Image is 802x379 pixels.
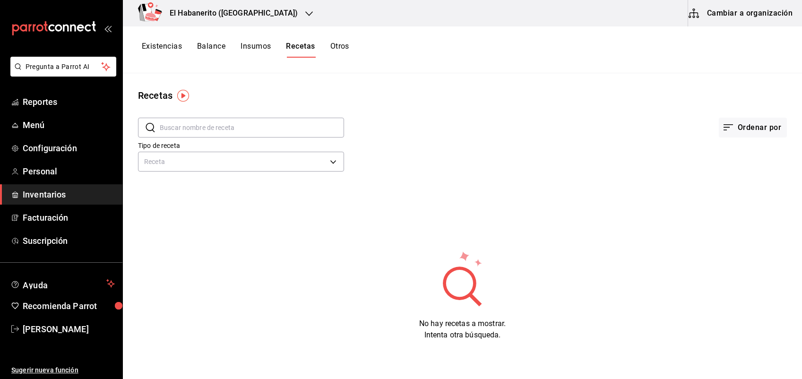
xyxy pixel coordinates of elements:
button: open_drawer_menu [104,25,112,32]
span: [PERSON_NAME] [23,323,115,336]
span: Recomienda Parrot [23,300,115,312]
a: Pregunta a Parrot AI [7,69,116,78]
span: Pregunta a Parrot AI [26,62,102,72]
span: Menú [23,119,115,131]
span: Configuración [23,142,115,155]
div: navigation tabs [142,42,349,58]
button: Recetas [286,42,315,58]
span: Reportes [23,95,115,108]
div: Receta [138,152,344,172]
span: Facturación [23,211,115,224]
span: Personal [23,165,115,178]
input: Buscar nombre de receta [160,118,344,137]
button: Existencias [142,42,182,58]
span: Inventarios [23,188,115,201]
img: Tooltip marker [177,90,189,102]
button: Ordenar por [719,118,787,138]
span: Ayuda [23,278,103,289]
button: Pregunta a Parrot AI [10,57,116,77]
div: Recetas [138,88,172,103]
span: Sugerir nueva función [11,365,115,375]
span: Suscripción [23,234,115,247]
h3: El Habanerito ([GEOGRAPHIC_DATA]) [162,8,298,19]
button: Otros [330,42,349,58]
label: Tipo de receta [138,142,344,149]
button: Balance [197,42,225,58]
button: Insumos [241,42,271,58]
span: No hay recetas a mostrar. Intenta otra búsqueda. [419,319,506,339]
